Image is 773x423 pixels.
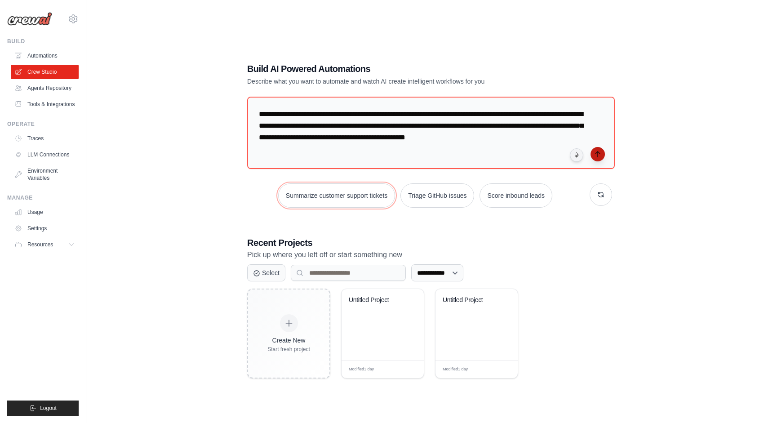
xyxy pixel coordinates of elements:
span: Modified 1 day [349,366,374,373]
a: Automations [11,49,79,63]
button: Resources [11,237,79,252]
a: Traces [11,131,79,146]
button: Score inbound leads [480,183,552,208]
span: Edit [403,366,410,373]
p: Describe what you want to automate and watch AI create intelligent workflows for you [247,77,549,86]
div: Create New [267,336,310,345]
span: Resources [27,241,53,248]
a: Settings [11,221,79,236]
h3: Recent Projects [247,236,612,249]
a: Usage [11,205,79,219]
div: Start fresh project [267,346,310,353]
div: Manage [7,194,79,201]
a: Crew Studio [11,65,79,79]
div: Untitled Project [443,296,497,304]
button: Get new suggestions [590,183,612,206]
button: Summarize customer support tickets [278,183,395,208]
button: Logout [7,401,79,416]
div: Operate [7,120,79,128]
button: Triage GitHub issues [400,183,474,208]
span: Edit [497,366,504,373]
a: Environment Variables [11,164,79,185]
span: Logout [40,405,57,412]
span: Modified 1 day [443,366,468,373]
img: Logo [7,12,52,26]
div: Untitled Project [349,296,403,304]
div: Build [7,38,79,45]
a: LLM Connections [11,147,79,162]
p: Pick up where you left off or start something new [247,249,612,261]
h1: Build AI Powered Automations [247,62,549,75]
a: Tools & Integrations [11,97,79,111]
a: Agents Repository [11,81,79,95]
button: Click to speak your automation idea [570,148,583,162]
button: Select [247,264,285,281]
